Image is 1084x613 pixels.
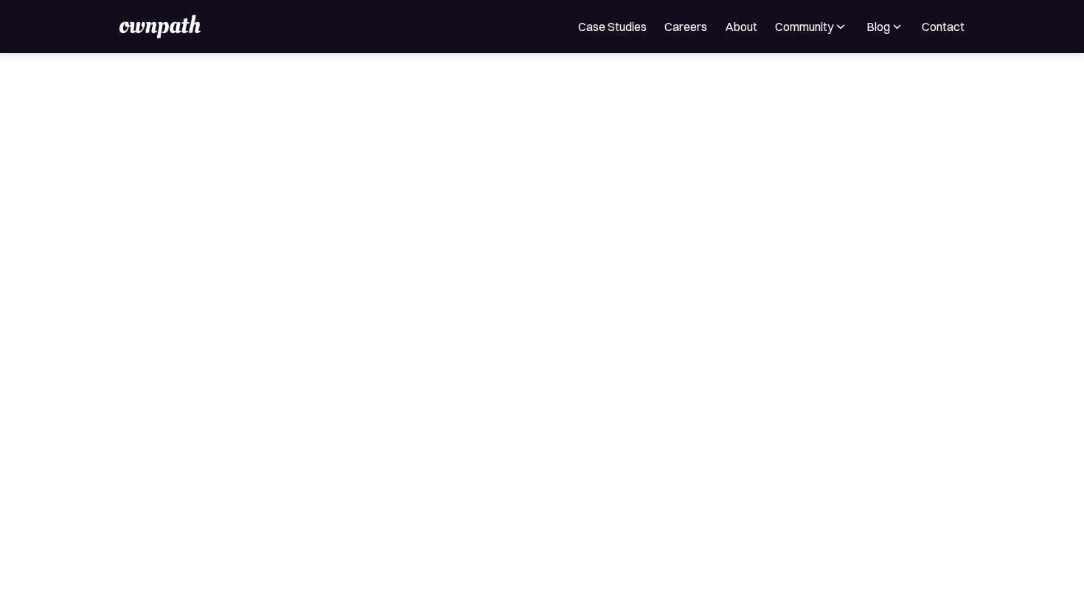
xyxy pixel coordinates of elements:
[866,18,904,35] div: Blog
[775,18,848,35] div: Community
[725,18,757,35] a: About
[664,18,707,35] a: Careers
[866,18,890,35] div: Blog
[578,18,647,35] a: Case Studies
[775,18,833,35] div: Community
[922,18,965,35] a: Contact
